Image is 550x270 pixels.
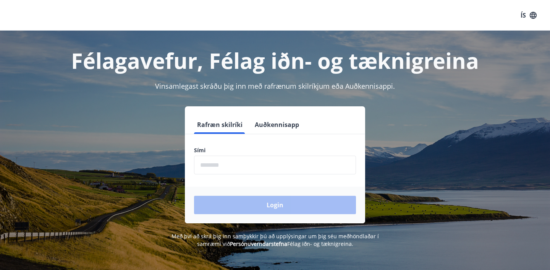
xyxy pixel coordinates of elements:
[155,81,395,91] span: Vinsamlegast skráðu þig inn með rafrænum skilríkjum eða Auðkennisappi.
[230,240,287,247] a: Persónuverndarstefna
[252,115,302,134] button: Auðkennisapp
[171,233,379,247] span: Með því að skrá þig inn samþykkir þú að upplýsingar um þig séu meðhöndlaðar í samræmi við Félag i...
[194,146,356,154] label: Sími
[9,46,541,75] h1: Félagavefur, Félag iðn- og tæknigreina
[516,8,541,22] button: ÍS
[194,115,246,134] button: Rafræn skilríki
